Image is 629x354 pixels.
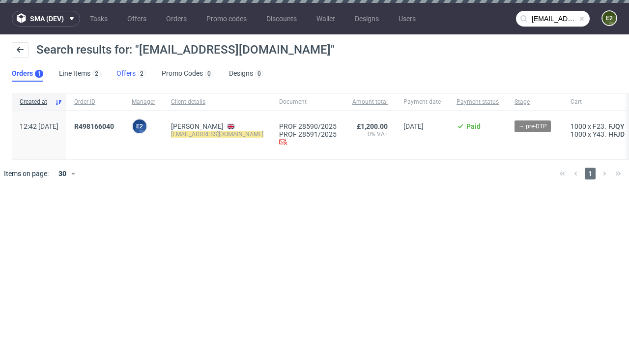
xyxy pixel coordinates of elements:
[571,122,627,130] div: x
[121,11,152,27] a: Offers
[593,130,606,138] span: Y43.
[352,98,388,106] span: Amount total
[12,66,43,82] a: Orders1
[571,130,627,138] div: x
[30,15,64,22] span: sma (dev)
[606,130,627,138] a: HFJD
[20,122,58,130] span: 12:42 [DATE]
[36,43,335,57] span: Search results for: "[EMAIL_ADDRESS][DOMAIN_NAME]"
[352,130,388,138] span: 0% VAT
[571,130,586,138] span: 1000
[357,122,388,130] span: £1,200.00
[403,98,441,106] span: Payment date
[59,66,101,82] a: Line Items2
[171,131,263,138] mark: [EMAIL_ADDRESS][DOMAIN_NAME]
[606,122,627,130] a: FJQY
[95,70,98,77] div: 2
[132,98,155,106] span: Manager
[37,70,41,77] div: 1
[200,11,253,27] a: Promo codes
[279,122,337,130] a: PROF 28590/2025
[593,122,606,130] span: F23.
[457,98,499,106] span: Payment status
[515,98,555,106] span: Stage
[403,122,424,130] span: [DATE]
[571,122,586,130] span: 1000
[84,11,114,27] a: Tasks
[133,119,146,133] figcaption: e2
[311,11,341,27] a: Wallet
[4,169,49,178] span: Items on page:
[116,66,146,82] a: Offers2
[53,167,70,180] div: 30
[74,122,116,130] a: R498166040
[229,66,263,82] a: Designs0
[571,98,627,106] span: Cart
[140,70,143,77] div: 2
[279,98,337,106] span: Document
[171,122,224,130] a: [PERSON_NAME]
[602,11,616,25] figcaption: e2
[257,70,261,77] div: 0
[279,130,337,138] a: PROF 28591/2025
[466,122,481,130] span: Paid
[74,122,114,130] span: R498166040
[393,11,422,27] a: Users
[585,168,596,179] span: 1
[74,98,116,106] span: Order ID
[207,70,211,77] div: 0
[349,11,385,27] a: Designs
[518,122,547,131] span: → pre-DTP
[171,98,263,106] span: Client details
[160,11,193,27] a: Orders
[12,11,80,27] button: sma (dev)
[260,11,303,27] a: Discounts
[162,66,213,82] a: Promo Codes0
[20,98,51,106] span: Created at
